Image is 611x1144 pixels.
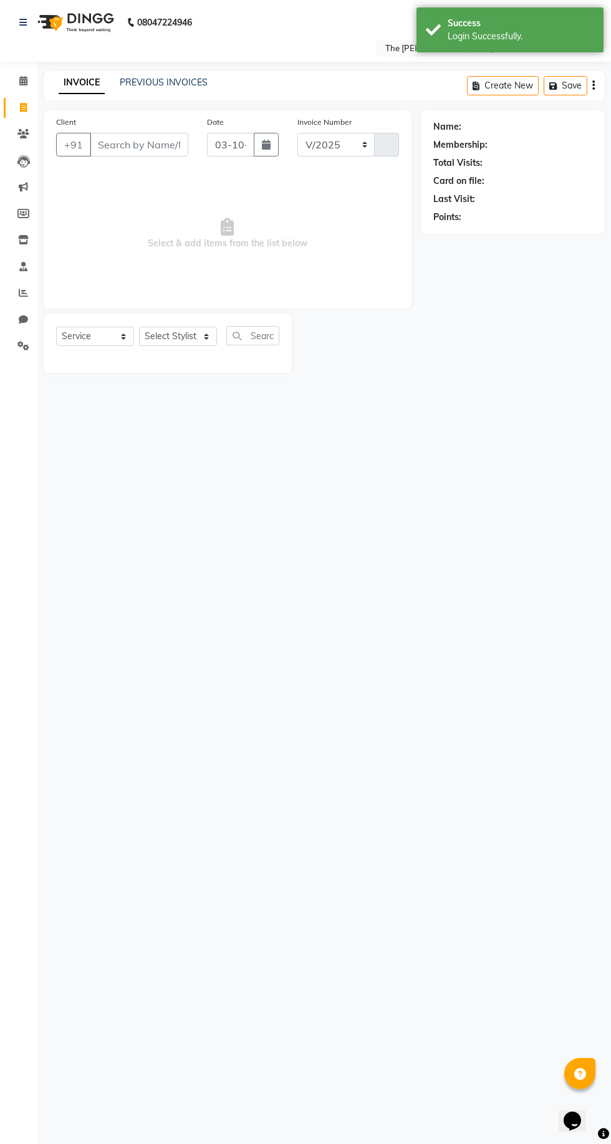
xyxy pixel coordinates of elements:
[32,5,117,40] img: logo
[226,326,279,345] input: Search or Scan
[433,156,483,170] div: Total Visits:
[433,175,484,188] div: Card on file:
[467,76,539,95] button: Create New
[448,30,594,43] div: Login Successfully.
[207,117,224,128] label: Date
[59,72,105,94] a: INVOICE
[544,76,587,95] button: Save
[120,77,208,88] a: PREVIOUS INVOICES
[137,5,192,40] b: 08047224946
[433,120,461,133] div: Name:
[90,133,188,156] input: Search by Name/Mobile/Email/Code
[433,138,488,151] div: Membership:
[559,1094,599,1132] iframe: chat widget
[433,193,475,206] div: Last Visit:
[56,133,91,156] button: +91
[56,171,399,296] span: Select & add items from the list below
[433,211,461,224] div: Points:
[56,117,76,128] label: Client
[448,17,594,30] div: Success
[297,117,352,128] label: Invoice Number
